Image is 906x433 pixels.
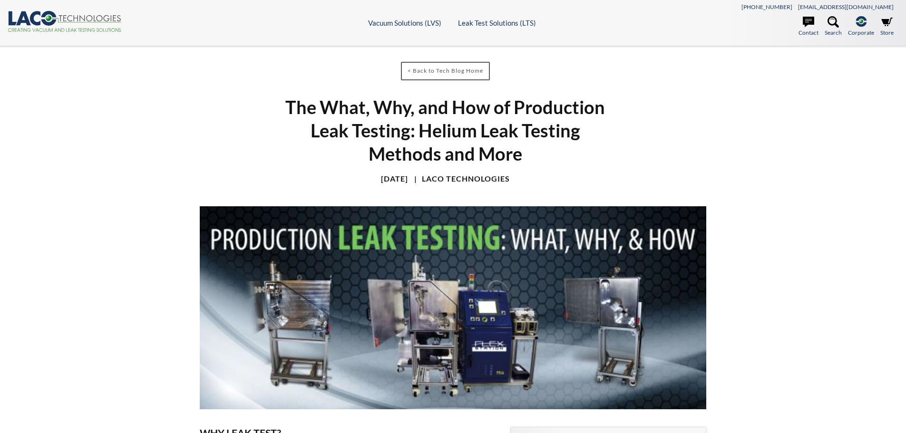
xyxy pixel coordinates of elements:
[880,16,894,37] a: Store
[381,174,408,184] h4: [DATE]
[825,16,842,37] a: Search
[741,3,792,10] a: [PHONE_NUMBER]
[401,62,490,80] a: < Back to Tech Blog Home
[458,19,536,27] a: Leak Test Solutions (LTS)
[368,19,441,27] a: Vacuum Solutions (LVS)
[799,16,818,37] a: Contact
[409,174,510,184] h4: LACO Technologies
[848,28,874,37] span: Corporate
[276,96,614,166] h1: The What, Why, and How of Production Leak Testing: Helium Leak Testing Methods and More
[798,3,894,10] a: [EMAIL_ADDRESS][DOMAIN_NAME]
